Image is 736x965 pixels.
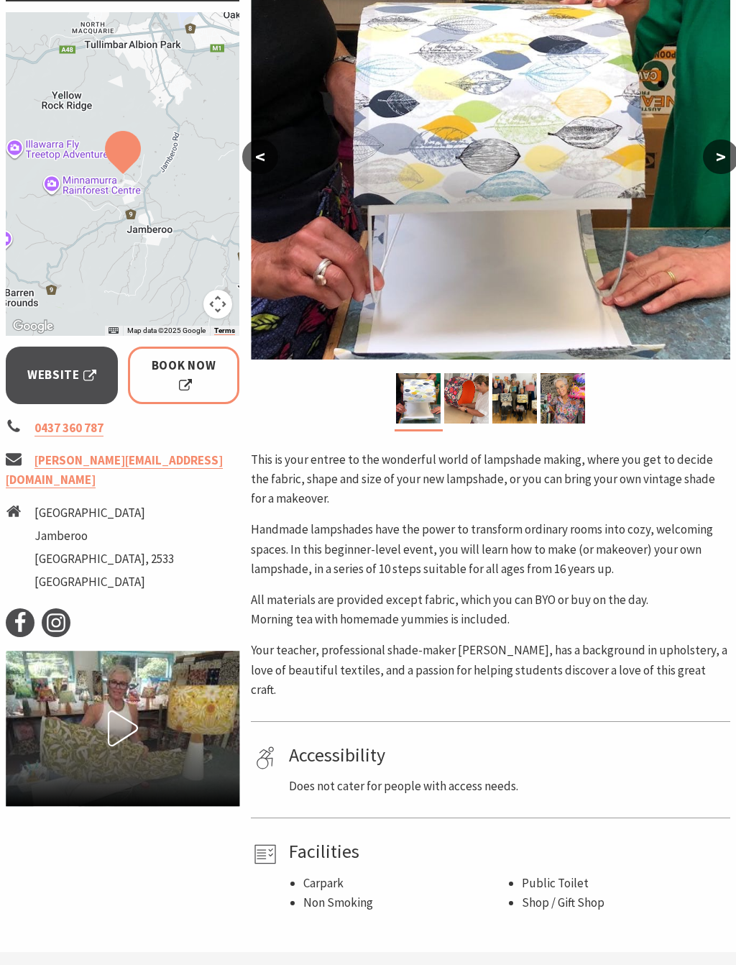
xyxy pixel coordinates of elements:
[303,874,507,893] li: Carpark
[34,503,174,523] li: [GEOGRAPHIC_DATA]
[251,520,730,579] p: Handmade lampshades have the power to transform ordinary rooms into cozy, welcoming spaces. In th...
[27,365,96,385] span: Website
[251,450,730,509] p: This is your entree to the wonderful world of lampshade making, where you get to decide the fabri...
[303,893,507,913] li: Non Smoking
[522,874,725,893] li: Public Toilet
[148,356,220,395] span: Book Now
[251,641,730,700] p: Your teacher, professional shade-maker [PERSON_NAME], has a background in upholstery, a love of b...
[289,744,725,766] h4: Accessibility
[214,326,235,335] a: Terms (opens in new tab)
[251,590,730,629] p: All materials are provided except fabric, which you can BYO or buy on the day. Morning tea with h...
[242,140,278,174] button: <
[203,290,232,319] button: Map camera controls
[6,347,118,404] a: Website
[396,373,441,424] img: 2 pairs of hands making a lampshade
[522,893,725,913] li: Shop / Gift Shop
[127,326,206,334] span: Map data ©2025 Google
[289,777,725,796] p: Does not cater for people with access needs.
[492,373,537,424] img: group of people holding lampshades they have just made in workshop
[9,317,57,336] a: Click to see this area on Google Maps
[9,317,57,336] img: Google
[6,452,223,488] a: [PERSON_NAME][EMAIL_ADDRESS][DOMAIN_NAME]
[34,420,103,436] a: 0437 360 787
[444,373,489,424] img: picture of smiling woman making a drum lampshade with orange lining and multicoloured flowers
[540,373,585,424] img: picture of grey-haired lady smiling and holding up colourful lampshade
[289,840,725,862] h4: Facilities
[34,572,174,592] li: [GEOGRAPHIC_DATA]
[128,347,240,404] a: Book Now
[34,526,174,546] li: Jamberoo
[109,326,119,336] button: Keyboard shortcuts
[34,549,174,569] li: [GEOGRAPHIC_DATA], 2533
